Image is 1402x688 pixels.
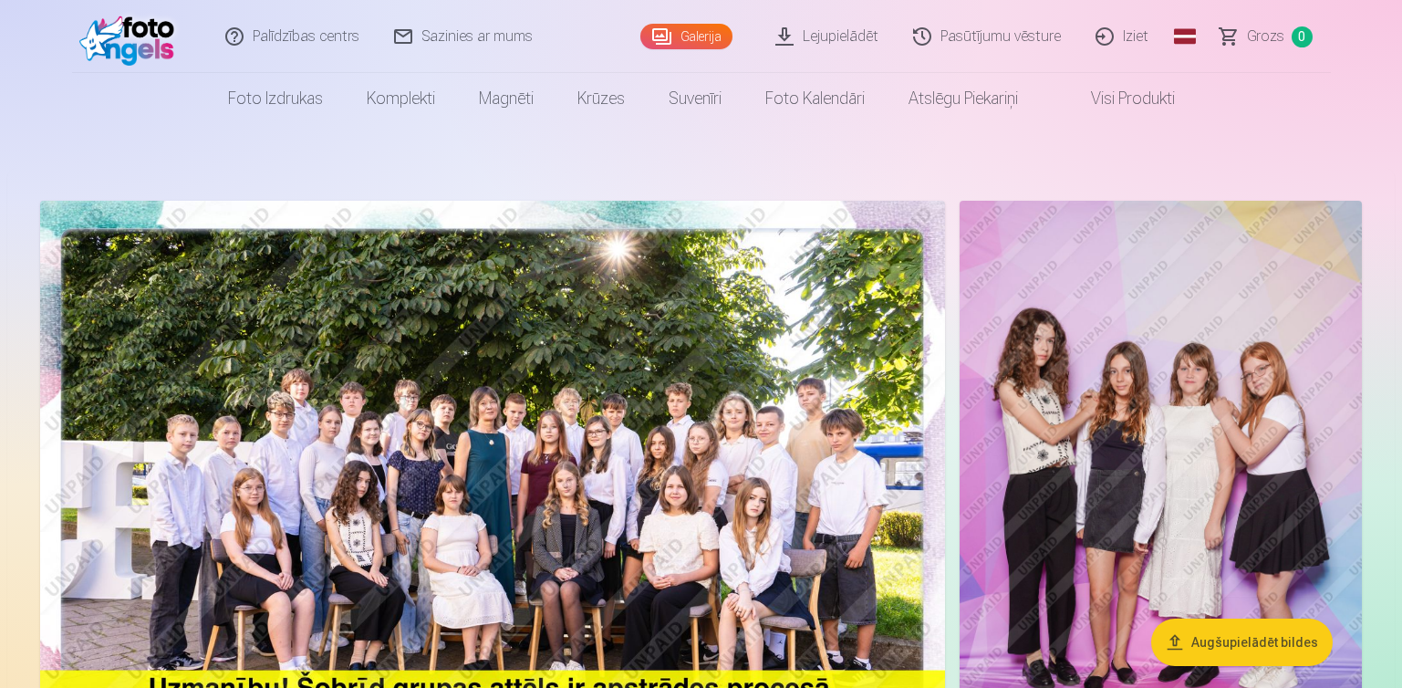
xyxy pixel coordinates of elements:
[743,73,887,124] a: Foto kalendāri
[556,73,647,124] a: Krūzes
[79,7,184,66] img: /fa1
[887,73,1040,124] a: Atslēgu piekariņi
[345,73,457,124] a: Komplekti
[1292,26,1313,47] span: 0
[647,73,743,124] a: Suvenīri
[640,24,732,49] a: Galerija
[206,73,345,124] a: Foto izdrukas
[457,73,556,124] a: Magnēti
[1247,26,1284,47] span: Grozs
[1151,619,1333,666] button: Augšupielādēt bildes
[1040,73,1197,124] a: Visi produkti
